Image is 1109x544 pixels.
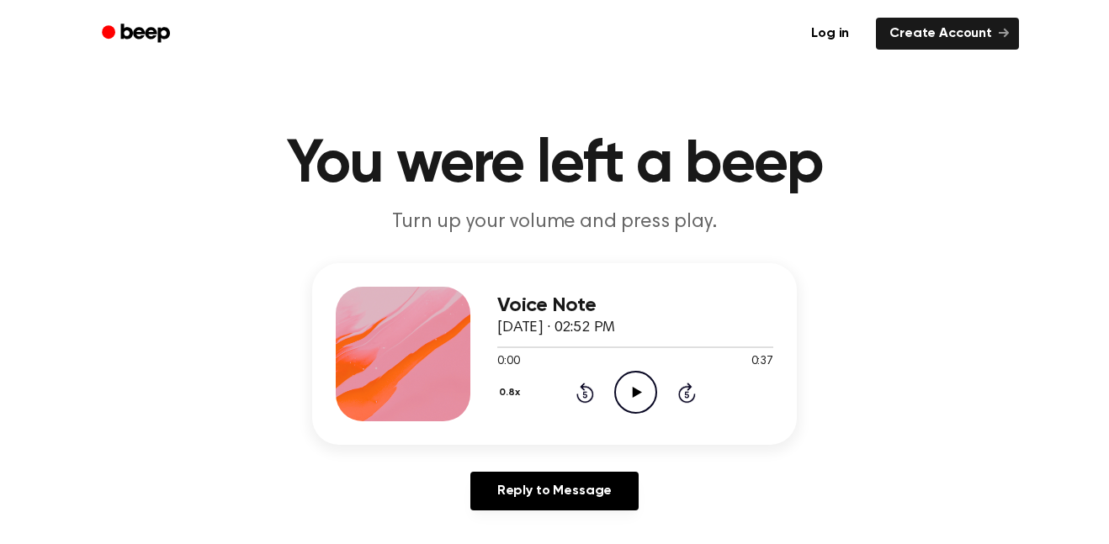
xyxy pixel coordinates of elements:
span: [DATE] · 02:52 PM [497,320,615,335]
a: Reply to Message [470,472,639,510]
p: Turn up your volume and press play. [231,209,878,236]
h3: Voice Note [497,294,773,317]
h1: You were left a beep [124,135,985,195]
a: Log in [794,14,866,53]
a: Beep [90,18,185,50]
a: Create Account [876,18,1019,50]
button: 0.8x [497,378,526,407]
span: 0:00 [497,353,519,371]
span: 0:37 [751,353,773,371]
